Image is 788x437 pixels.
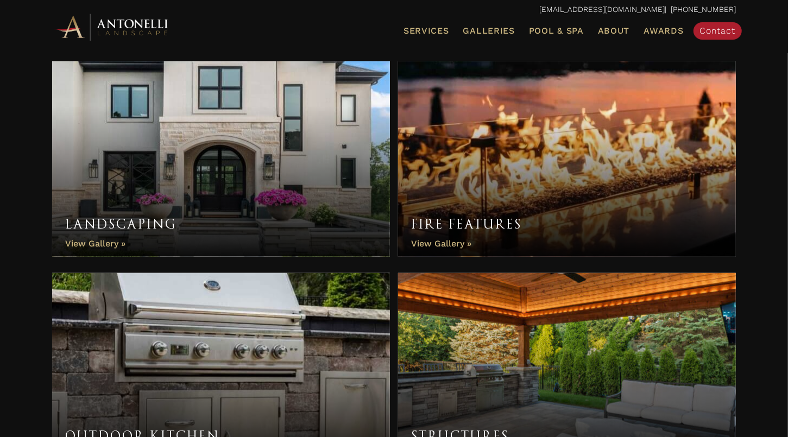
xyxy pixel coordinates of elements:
[52,3,736,17] p: | [PHONE_NUMBER]
[639,24,688,38] a: Awards
[598,27,630,35] span: About
[594,24,634,38] a: About
[540,5,665,14] a: [EMAIL_ADDRESS][DOMAIN_NAME]
[52,12,172,42] img: Antonelli Horizontal Logo
[644,26,683,36] span: Awards
[399,24,453,38] a: Services
[529,26,584,36] span: Pool & Spa
[525,24,588,38] a: Pool & Spa
[459,24,519,38] a: Galleries
[404,27,449,35] span: Services
[694,22,742,40] a: Contact
[463,26,515,36] span: Galleries
[700,26,735,36] span: Contact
